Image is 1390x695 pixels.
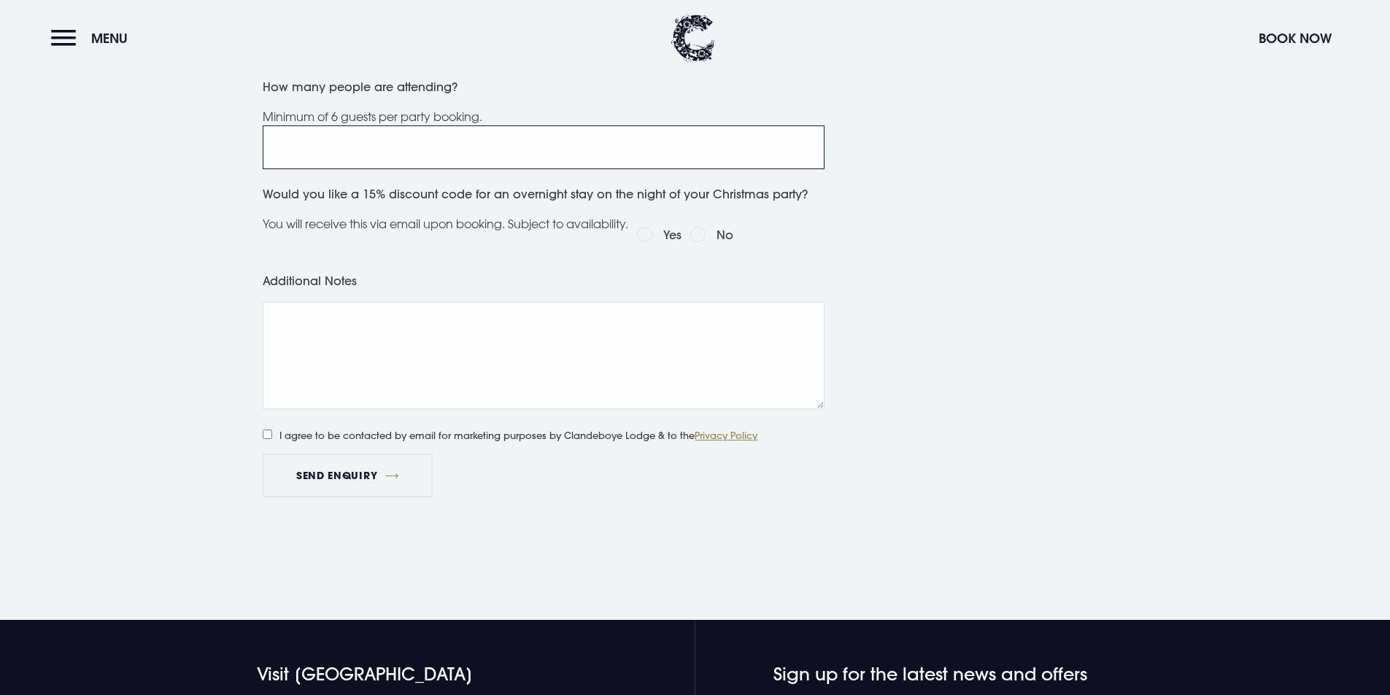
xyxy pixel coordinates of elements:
button: Menu [51,23,135,54]
a: Privacy Policy [695,429,757,441]
div: Minimum of 6 guests per party booking. [263,108,825,125]
label: No [717,225,733,245]
h4: Visit [GEOGRAPHIC_DATA] [257,664,601,685]
input: I agree to be contacted by email for marketing purposes by Clandeboye Lodge & to thePrivacy Policy [263,430,272,439]
span: Menu [91,30,128,47]
label: Additional Notes [263,271,825,291]
button: Send Enquiry [263,454,432,497]
p: You will receive this via email upon booking. Subject to availability. [263,213,628,235]
label: Yes [663,225,682,245]
button: Book Now [1251,23,1339,54]
img: Clandeboye Lodge [671,15,715,62]
label: How many people are attending? [263,77,825,97]
h4: Sign up for the latest news and offers [773,664,1032,685]
label: Would you like a 15% discount code for an overnight stay on the night of your Christmas party? [263,184,825,204]
label: I agree to be contacted by email for marketing purposes by Clandeboye Lodge & to the [263,424,757,443]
